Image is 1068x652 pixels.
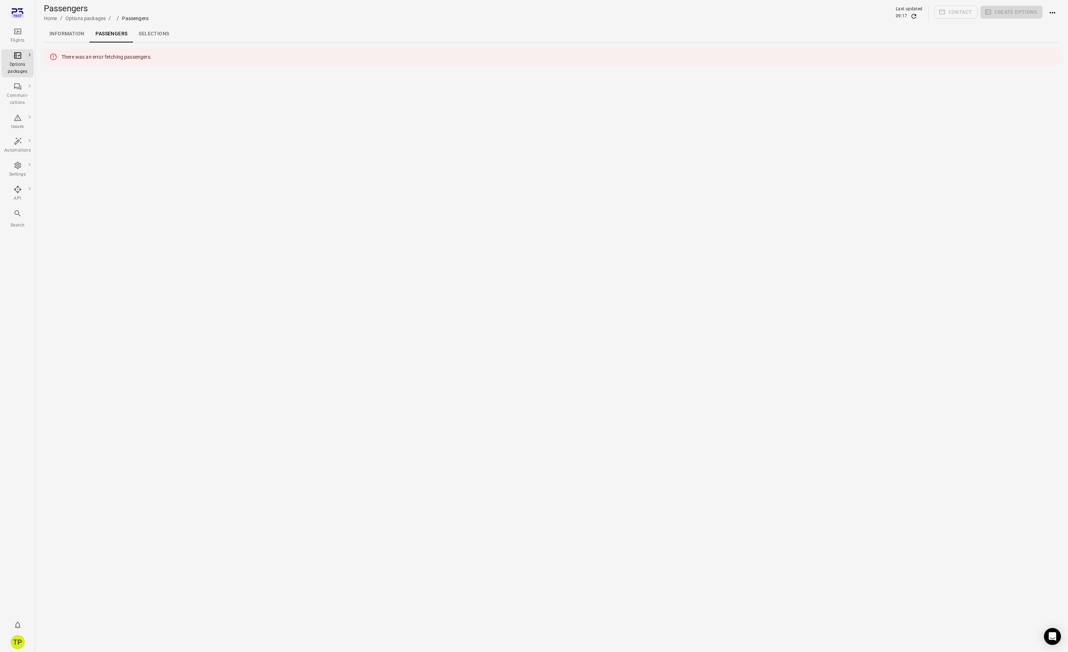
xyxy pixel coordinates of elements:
li: / [117,14,119,23]
button: Refresh data [910,13,917,20]
a: Settings [1,159,34,180]
div: Flights [4,37,31,44]
div: Local navigation [44,25,1060,42]
div: Search [4,222,31,229]
button: Actions [1045,6,1060,20]
div: Last updated [896,6,923,13]
div: TP [11,635,25,649]
a: Home [44,16,57,21]
button: Notifications [11,618,25,632]
div: Options packages [4,61,31,75]
a: Flights [1,25,34,46]
span: Please make a selection to create an option package [980,6,1043,20]
div: API [4,195,31,202]
a: Communi-cations [1,80,34,108]
div: Settings [4,171,31,178]
a: API [1,183,34,204]
div: Issues [4,123,31,130]
div: Communi-cations [4,92,31,106]
li: / [60,14,63,23]
a: Automations [1,135,34,156]
button: Search [1,207,34,231]
nav: Breadcrumbs [44,14,149,23]
a: Information [44,25,90,42]
div: There was an error fetching passengers. [62,51,152,63]
a: Issues [1,111,34,133]
h1: Passengers [44,3,149,14]
a: Options packages [65,16,106,21]
div: Open Intercom Messenger [1044,628,1061,645]
a: Passengers [90,25,133,42]
li: / [109,14,111,23]
span: Please make a selection to create communications [934,6,978,20]
div: Passengers [122,15,149,22]
a: Selections [133,25,175,42]
a: Options packages [1,49,34,77]
div: Automations [4,147,31,154]
div: 09:17 [896,13,907,20]
button: Tómas Páll Máté [8,632,28,652]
